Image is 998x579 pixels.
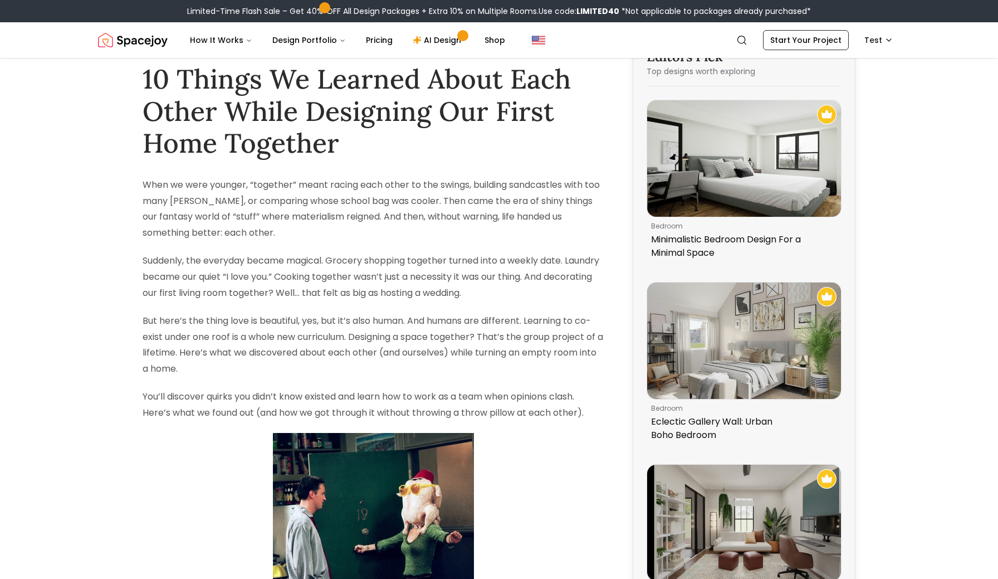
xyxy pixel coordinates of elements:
[647,282,842,446] a: Eclectic Gallery Wall: Urban Boho BedroomRecommended Spacejoy Design - Eclectic Gallery Wall: Urb...
[576,6,619,17] b: LIMITED40
[647,100,842,264] a: Minimalistic Bedroom Design For a Minimal SpaceRecommended Spacejoy Design - Minimalistic Bedroom...
[647,283,841,399] img: Eclectic Gallery Wall: Urban Boho Bedroom
[532,33,545,47] img: United States
[98,29,168,51] a: Spacejoy
[763,30,849,50] a: Start Your Project
[476,29,514,51] a: Shop
[143,313,604,377] p: But here’s the thing love is beautiful, yes, but it’s also human. And humans are different. Learn...
[143,389,604,421] p: You’ll discover quirks you didn’t know existed and learn how to work as a team when opinions clas...
[651,415,833,442] p: Eclectic Gallery Wall: Urban Boho Bedroom
[647,66,842,77] p: Top designs worth exploring
[619,6,811,17] span: *Not applicable to packages already purchased*
[98,22,900,58] nav: Global
[187,6,811,17] div: Limited-Time Flash Sale – Get 40% OFF All Design Packages + Extra 10% on Multiple Rooms.
[181,29,514,51] nav: Main
[143,253,604,301] p: Suddenly, the everyday became magical. Grocery shopping together turned into a weekly date. Laund...
[858,30,900,50] button: Test
[817,287,836,306] img: Recommended Spacejoy Design - Eclectic Gallery Wall: Urban Boho Bedroom
[647,100,841,217] img: Minimalistic Bedroom Design For a Minimal Space
[263,29,355,51] button: Design Portfolio
[181,29,261,51] button: How It Works
[143,63,604,159] h1: 10 Things We Learned About Each Other While Designing Our First Home Together
[143,177,604,241] p: When we were younger, “together” meant racing each other to the swings, building sandcastles with...
[539,6,619,17] span: Use code:
[404,29,473,51] a: AI Design
[357,29,402,51] a: Pricing
[651,222,833,231] p: bedroom
[817,105,836,124] img: Recommended Spacejoy Design - Minimalistic Bedroom Design For a Minimal Space
[651,233,833,260] p: Minimalistic Bedroom Design For a Minimal Space
[98,29,168,51] img: Spacejoy Logo
[651,404,833,413] p: bedroom
[817,469,836,489] img: Recommended Spacejoy Design - Modern Office Space with Daybed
